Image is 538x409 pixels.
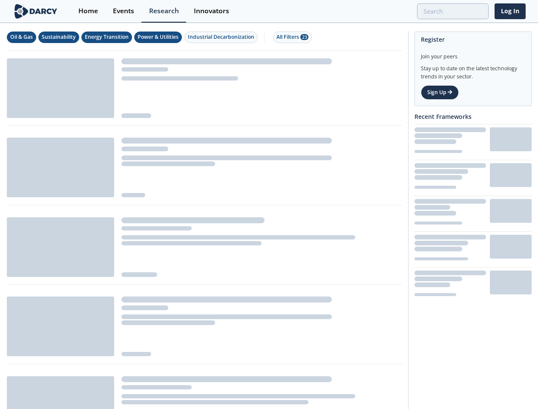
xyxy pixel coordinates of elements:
[113,8,134,14] div: Events
[495,3,526,19] a: Log In
[417,3,489,19] input: Advanced Search
[300,34,308,40] span: 23
[38,32,79,43] button: Sustainability
[194,8,229,14] div: Innovators
[184,32,258,43] button: Industrial Decarbonization
[273,32,312,43] button: All Filters 23
[421,47,525,60] div: Join your peers
[13,4,59,19] img: logo-wide.svg
[414,109,532,124] div: Recent Frameworks
[276,33,308,41] div: All Filters
[42,33,76,41] div: Sustainability
[188,33,254,41] div: Industrial Decarbonization
[421,60,525,81] div: Stay up to date on the latest technology trends in your sector.
[421,32,525,47] div: Register
[134,32,182,43] button: Power & Utilities
[81,32,132,43] button: Energy Transition
[138,33,178,41] div: Power & Utilities
[149,8,179,14] div: Research
[421,85,459,100] a: Sign Up
[10,33,33,41] div: Oil & Gas
[78,8,98,14] div: Home
[7,32,36,43] button: Oil & Gas
[85,33,129,41] div: Energy Transition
